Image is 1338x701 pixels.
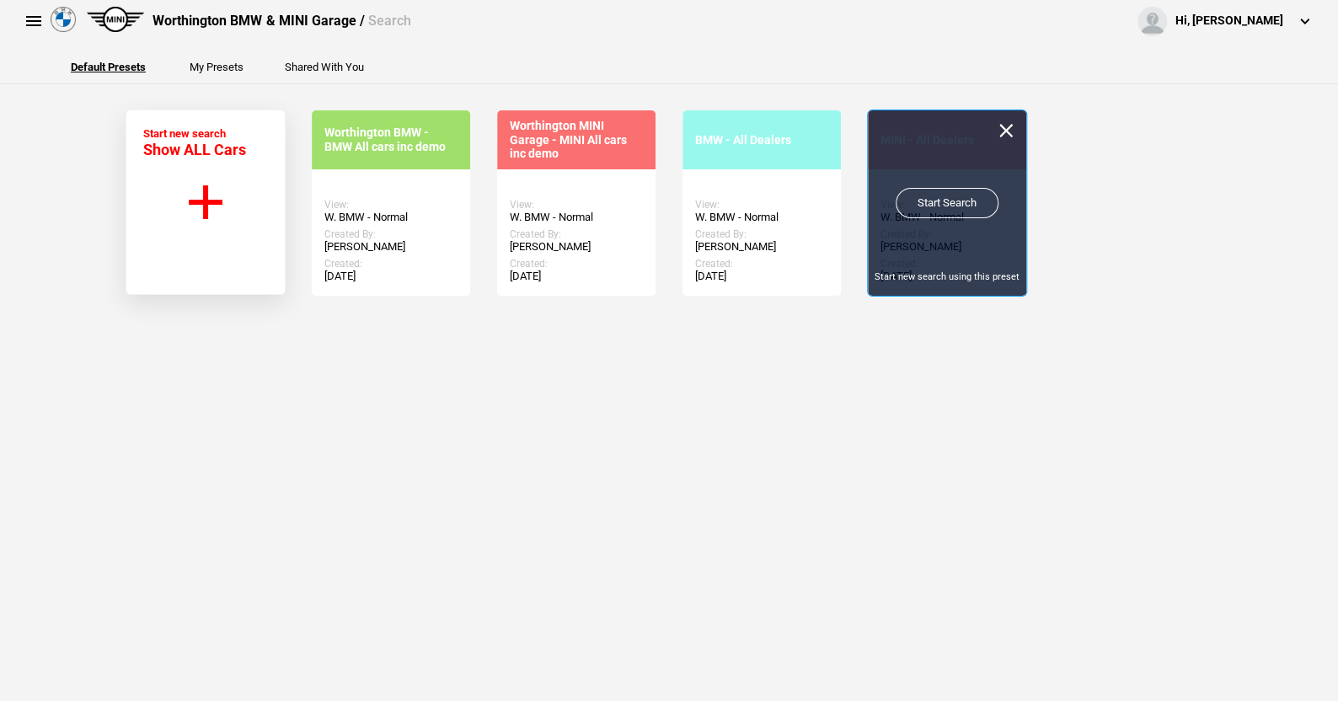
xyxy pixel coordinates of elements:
[510,258,643,270] div: Created:
[896,188,998,218] a: Start Search
[143,127,246,158] div: Start new search
[126,110,286,295] button: Start new search Show ALL Cars
[324,199,458,211] div: View:
[143,141,246,158] span: Show ALL Cars
[324,240,458,254] div: [PERSON_NAME]
[71,62,146,72] button: Default Presets
[190,62,244,72] button: My Presets
[510,228,643,240] div: Created By:
[87,7,144,32] img: mini.png
[510,211,643,224] div: W. BMW - Normal
[510,240,643,254] div: [PERSON_NAME]
[695,258,828,270] div: Created:
[324,126,458,154] div: Worthington BMW - BMW All cars inc demo
[510,119,643,161] div: Worthington MINI Garage - MINI All cars inc demo
[324,211,458,224] div: W. BMW - Normal
[695,133,828,147] div: BMW - All Dealers
[1175,13,1283,29] div: Hi, [PERSON_NAME]
[285,62,364,72] button: Shared With You
[51,7,76,32] img: bmw.png
[153,12,410,30] div: Worthington BMW & MINI Garage /
[510,270,643,283] div: [DATE]
[695,199,828,211] div: View:
[367,13,410,29] span: Search
[695,228,828,240] div: Created By:
[695,211,828,224] div: W. BMW - Normal
[324,270,458,283] div: [DATE]
[695,270,828,283] div: [DATE]
[868,270,1026,283] div: Start new search using this preset
[324,228,458,240] div: Created By:
[510,199,643,211] div: View:
[695,240,828,254] div: [PERSON_NAME]
[324,258,458,270] div: Created:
